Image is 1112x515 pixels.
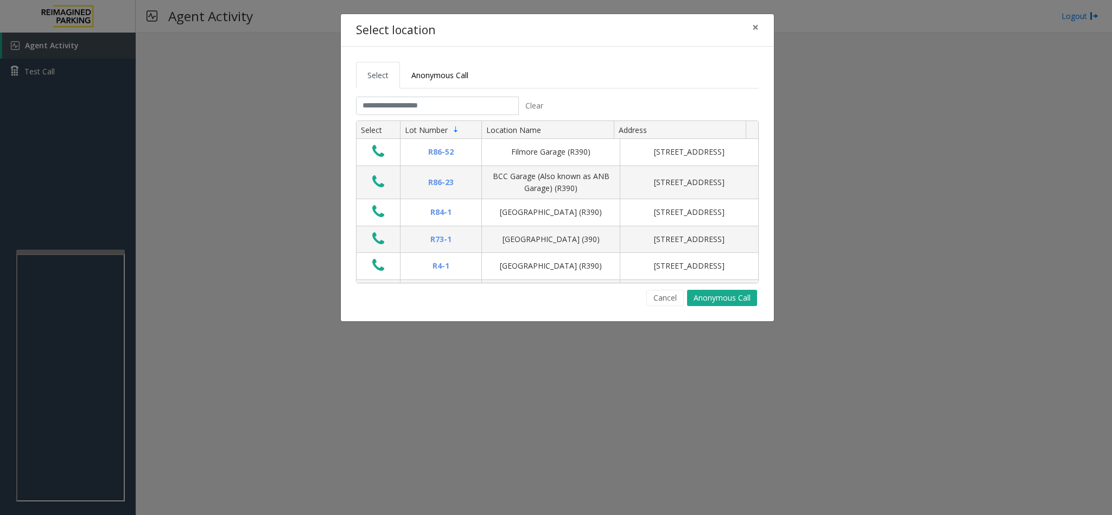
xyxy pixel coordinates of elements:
[627,146,752,158] div: [STREET_ADDRESS]
[356,22,435,39] h4: Select location
[488,233,613,245] div: [GEOGRAPHIC_DATA] (390)
[357,121,400,139] th: Select
[619,125,647,135] span: Address
[646,290,684,306] button: Cancel
[687,290,757,306] button: Anonymous Call
[627,206,752,218] div: [STREET_ADDRESS]
[488,206,613,218] div: [GEOGRAPHIC_DATA] (R390)
[367,70,389,80] span: Select
[357,121,758,283] div: Data table
[452,125,460,134] span: Sortable
[627,260,752,272] div: [STREET_ADDRESS]
[488,260,613,272] div: [GEOGRAPHIC_DATA] (R390)
[752,20,759,35] span: ×
[407,206,475,218] div: R84-1
[407,176,475,188] div: R86-23
[407,260,475,272] div: R4-1
[411,70,468,80] span: Anonymous Call
[519,97,549,115] button: Clear
[356,62,759,88] ul: Tabs
[627,176,752,188] div: [STREET_ADDRESS]
[407,233,475,245] div: R73-1
[745,14,766,41] button: Close
[407,146,475,158] div: R86-52
[627,233,752,245] div: [STREET_ADDRESS]
[488,146,613,158] div: Filmore Garage (R390)
[486,125,541,135] span: Location Name
[488,170,613,195] div: BCC Garage (Also known as ANB Garage) (R390)
[405,125,448,135] span: Lot Number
